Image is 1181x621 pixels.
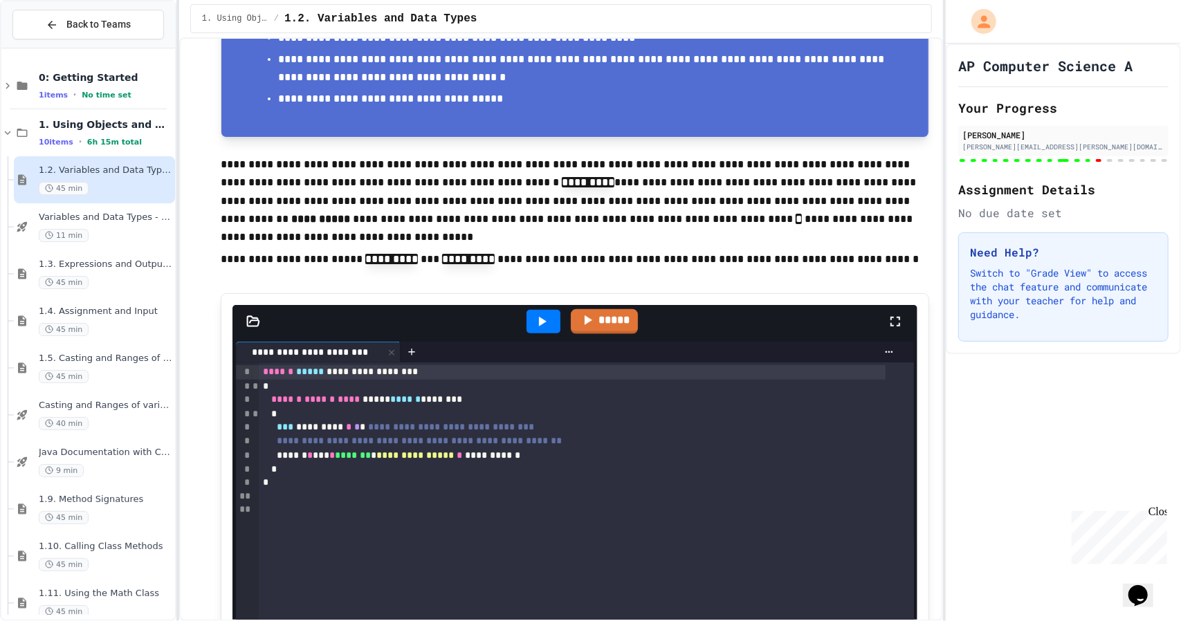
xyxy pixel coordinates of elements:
[39,71,172,84] span: 0: Getting Started
[957,6,1000,37] div: My Account
[39,118,172,131] span: 1. Using Objects and Methods
[962,129,1164,141] div: [PERSON_NAME]
[73,89,76,100] span: •
[39,417,89,430] span: 40 min
[958,56,1133,75] h1: AP Computer Science A
[284,10,477,27] span: 1.2. Variables and Data Types
[39,306,172,317] span: 1.4. Assignment and Input
[970,266,1157,322] p: Switch to "Grade View" to access the chat feature and communicate with your teacher for help and ...
[39,605,89,618] span: 45 min
[958,205,1169,221] div: No due date set
[39,165,172,176] span: 1.2. Variables and Data Types
[39,323,89,336] span: 45 min
[202,13,268,24] span: 1. Using Objects and Methods
[274,13,279,24] span: /
[970,244,1157,261] h3: Need Help?
[39,353,172,364] span: 1.5. Casting and Ranges of Values
[66,17,131,32] span: Back to Teams
[39,276,89,289] span: 45 min
[79,136,82,147] span: •
[1123,566,1167,607] iframe: chat widget
[82,91,131,100] span: No time set
[39,212,172,223] span: Variables and Data Types - Quiz
[39,511,89,524] span: 45 min
[6,6,95,88] div: Chat with us now!Close
[39,588,172,600] span: 1.11. Using the Math Class
[39,370,89,383] span: 45 min
[958,180,1169,199] h2: Assignment Details
[39,400,172,411] span: Casting and Ranges of variables - Quiz
[39,259,172,270] span: 1.3. Expressions and Output [New]
[962,142,1164,152] div: [PERSON_NAME][EMAIL_ADDRESS][PERSON_NAME][DOMAIN_NAME]
[39,541,172,553] span: 1.10. Calling Class Methods
[958,98,1169,118] h2: Your Progress
[87,138,142,147] span: 6h 15m total
[12,10,164,39] button: Back to Teams
[39,464,84,477] span: 9 min
[39,447,172,458] span: Java Documentation with Comments - Topic 1.8
[39,494,172,506] span: 1.9. Method Signatures
[39,138,73,147] span: 10 items
[39,558,89,571] span: 45 min
[39,229,89,242] span: 11 min
[39,91,68,100] span: 1 items
[1066,506,1167,564] iframe: chat widget
[39,182,89,195] span: 45 min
